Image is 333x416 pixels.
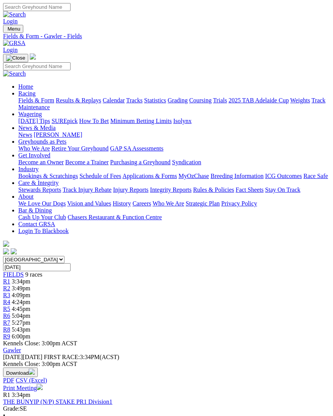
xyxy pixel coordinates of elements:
[3,367,38,377] button: Download
[3,306,10,312] a: R5
[3,3,71,11] input: Search
[34,131,82,138] a: [PERSON_NAME]
[67,200,111,207] a: Vision and Values
[3,312,10,319] a: R6
[173,118,191,124] a: Isolynx
[110,118,172,124] a: Minimum Betting Limits
[265,186,300,193] a: Stay On Track
[3,47,18,53] a: Login
[211,173,264,179] a: Breeding Information
[172,159,201,165] a: Syndication
[3,326,10,333] a: R8
[18,131,330,138] div: News & Media
[290,97,310,104] a: Weights
[189,97,212,104] a: Coursing
[3,361,330,367] div: Kennels Close: 3:00pm ACST
[110,145,164,152] a: GAP SA Assessments
[12,326,31,333] span: 5:43pm
[3,40,26,47] img: GRSA
[303,173,328,179] a: Race Safe
[126,97,143,104] a: Tracks
[44,354,119,360] span: 3:34PM(ACST)
[6,55,25,61] img: Close
[213,97,227,104] a: Trials
[3,299,10,305] a: R4
[18,173,78,179] a: Bookings & Scratchings
[3,33,330,40] a: Fields & Form - Gawler - Fields
[3,398,113,405] a: THE BUNYIP (N/P) STAKE PR1 Division1
[3,263,71,271] input: Select date
[12,285,31,291] span: 3:49pm
[79,173,121,179] a: Schedule of Fees
[3,392,10,398] span: R1
[3,333,10,340] a: R9
[3,405,20,412] span: Grade:
[18,180,59,186] a: Care & Integrity
[3,25,23,33] button: Toggle navigation
[3,285,10,291] a: R2
[18,193,34,200] a: About
[65,159,109,165] a: Become a Trainer
[3,54,28,62] button: Toggle navigation
[68,214,162,220] a: Chasers Restaurant & Function Centre
[3,278,10,285] a: R1
[51,145,109,152] a: Retire Your Greyhound
[3,354,23,360] span: [DATE]
[18,186,330,193] div: Care & Integrity
[11,248,17,254] img: twitter.svg
[44,354,80,360] span: FIRST RACE:
[3,340,77,346] span: Kennels Close: 3:00pm ACST
[3,248,9,254] img: facebook.svg
[153,200,184,207] a: Who We Are
[3,11,26,18] img: Search
[193,186,234,193] a: Rules & Policies
[18,131,32,138] a: News
[3,241,9,247] img: logo-grsa-white.png
[3,271,24,278] a: FIELDS
[18,125,56,131] a: News & Media
[18,221,55,227] a: Contact GRSA
[12,299,31,305] span: 4:24pm
[79,118,109,124] a: How To Bet
[18,166,39,172] a: Industry
[150,186,191,193] a: Integrity Reports
[18,138,66,145] a: Greyhounds as Pets
[113,186,148,193] a: Injury Reports
[228,97,289,104] a: 2025 TAB Adelaide Cup
[3,62,71,70] input: Search
[56,97,101,104] a: Results & Replays
[3,292,10,298] a: R3
[16,377,47,384] a: CSV (Excel)
[63,186,111,193] a: Track Injury Rebate
[18,186,61,193] a: Stewards Reports
[18,145,50,152] a: Who We Are
[3,377,330,384] div: Download
[18,152,50,159] a: Get Involved
[122,173,177,179] a: Applications & Forms
[110,159,171,165] a: Purchasing a Greyhound
[12,306,31,312] span: 4:45pm
[3,70,26,77] img: Search
[12,319,31,326] span: 5:27pm
[18,90,35,97] a: Racing
[18,83,33,90] a: Home
[12,333,31,340] span: 6:00pm
[30,53,36,60] img: logo-grsa-white.png
[18,159,330,166] div: Get Involved
[25,271,42,278] span: 9 races
[18,200,330,207] div: About
[18,228,69,234] a: Login To Blackbook
[18,214,330,221] div: Bar & Dining
[18,145,330,152] div: Greyhounds as Pets
[18,214,66,220] a: Cash Up Your Club
[132,200,151,207] a: Careers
